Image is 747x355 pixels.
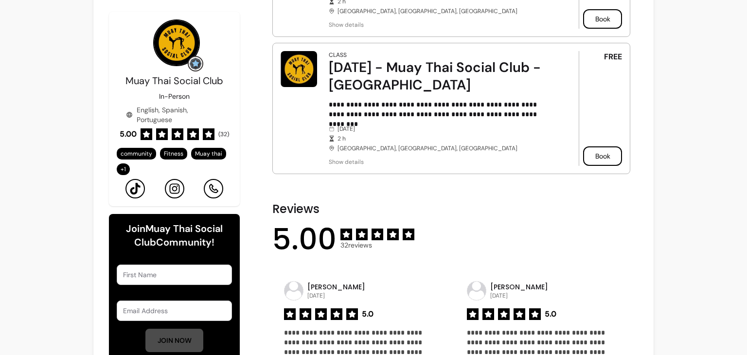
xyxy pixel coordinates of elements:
[117,222,232,249] h6: Join Muay Thai Social Club Community!
[281,51,317,87] img: Wednesday - Muay Thai Social Club - London
[119,165,128,173] span: + 1
[490,282,548,292] p: [PERSON_NAME]
[583,9,622,29] button: Book
[329,51,347,59] div: Class
[340,240,414,250] span: 32 reviews
[272,201,630,217] h2: Reviews
[490,292,548,300] p: [DATE]
[121,150,152,158] span: community
[272,225,337,254] span: 5.00
[195,150,222,158] span: Muay thai
[164,150,183,158] span: Fitness
[125,74,223,87] span: Muay Thai Social Club
[190,58,201,70] img: Grow
[329,125,551,152] div: [DATE] [GEOGRAPHIC_DATA], [GEOGRAPHIC_DATA], [GEOGRAPHIC_DATA]
[362,308,373,320] span: 5.0
[153,19,200,66] img: Provider image
[123,270,226,280] input: First Name
[120,128,137,140] span: 5.00
[159,91,190,101] p: In-Person
[329,158,551,166] span: Show details
[604,51,622,63] span: FREE
[329,59,551,94] div: [DATE] - Muay Thai Social Club - [GEOGRAPHIC_DATA]
[218,130,229,138] span: ( 32 )
[307,292,365,300] p: [DATE]
[329,21,551,29] span: Show details
[285,282,303,300] img: avatar
[338,135,551,142] span: 2 h
[307,282,365,292] p: [PERSON_NAME]
[467,282,486,300] img: avatar
[126,105,223,124] div: English, Spanish, Portuguese
[545,308,556,320] span: 5.0
[583,146,622,166] button: Book
[123,306,226,316] input: Email Address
